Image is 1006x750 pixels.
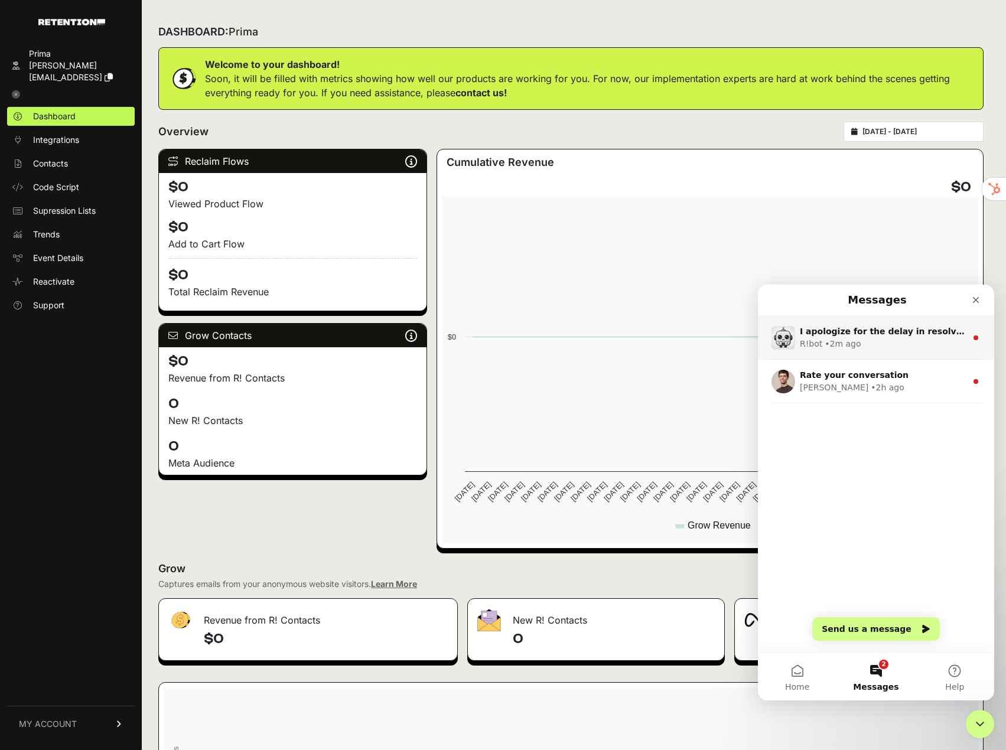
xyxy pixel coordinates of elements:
span: Dashboard [33,110,76,122]
p: New R! Contacts [168,413,417,428]
h4: $0 [168,178,417,197]
text: [DATE] [718,480,741,503]
h4: $0 [168,218,417,237]
a: Learn More [371,579,417,589]
span: Contacts [33,158,68,169]
span: [PERSON_NAME][EMAIL_ADDRESS] [29,60,102,82]
h4: 0 [168,437,417,456]
text: [DATE] [734,480,757,503]
span: Reactivate [33,276,74,288]
span: Integrations [33,134,79,146]
strong: Welcome to your dashboard! [205,58,340,70]
a: MY ACCOUNT [7,706,135,742]
a: Contacts [7,154,135,173]
a: Code Script [7,178,135,197]
text: [DATE] [470,480,493,503]
div: Reclaim Flows [159,149,427,173]
a: contact us! [455,87,507,99]
div: Grow Contacts [159,324,427,347]
button: Messages [79,369,157,416]
a: Reactivate [7,272,135,291]
div: Prima [29,48,130,60]
img: fa-meta-2f981b61bb99beabf952f7030308934f19ce035c18b003e963880cc3fabeebb7.png [744,613,768,627]
h4: $0 [951,178,971,197]
text: [DATE] [618,480,642,503]
text: [DATE] [536,480,559,503]
a: Integrations [7,131,135,149]
img: fa-envelope-19ae18322b30453b285274b1b8af3d052b27d846a4fbe8435d1a52b978f639a2.png [477,609,501,631]
span: Code Script [33,181,79,193]
a: Prima [PERSON_NAME][EMAIL_ADDRESS] [7,44,135,87]
h4: $0 [168,258,417,285]
span: Trends [33,229,60,240]
h2: DASHBOARD: [158,24,258,40]
span: Rate your conversation [42,86,151,95]
h4: 0 [513,630,715,648]
text: [DATE] [569,480,592,503]
a: Support [7,296,135,315]
iframe: Intercom live chat [758,285,994,700]
div: • 2h ago [113,97,146,109]
h4: $0 [168,352,417,371]
button: Send us a message [54,332,182,356]
text: [DATE] [453,480,476,503]
div: Add to Cart Flow [168,237,417,251]
h2: Grow [158,560,984,577]
div: [PERSON_NAME] [42,97,110,109]
text: Grow Revenue [688,520,751,530]
a: Dashboard [7,107,135,126]
text: [DATE] [552,480,575,503]
span: Help [187,398,206,406]
div: • 2m ago [67,53,103,66]
p: Revenue from R! Contacts [168,371,417,385]
span: MY ACCOUNT [19,718,77,730]
div: Meta Audience [735,599,983,634]
span: Home [27,398,51,406]
p: Soon, it will be filled with metrics showing how well our products are working for you. For now, ... [205,71,974,100]
div: Meta Audience [168,456,417,470]
img: fa-dollar-13500eef13a19c4ab2b9ed9ad552e47b0d9fc28b02b83b90ba0e00f96d6372e9.png [168,609,192,632]
span: Messages [95,398,141,406]
text: [DATE] [503,480,526,503]
a: Supression Lists [7,201,135,220]
span: Support [33,299,64,311]
text: [DATE] [668,480,691,503]
img: dollar-coin-05c43ed7efb7bc0c12610022525b4bbbb207c7efeef5aecc26f025e68dcafac9.png [168,64,198,93]
text: $0 [448,332,456,341]
div: Viewed Product Flow [168,197,417,211]
div: R!bot [42,53,64,66]
a: Event Details [7,249,135,268]
text: [DATE] [585,480,608,503]
text: [DATE] [685,480,708,503]
a: Trends [7,225,135,244]
span: Event Details [33,252,83,264]
text: [DATE] [701,480,724,503]
text: [DATE] [602,480,625,503]
iframe: Intercom live chat [966,710,994,738]
button: Help [158,369,236,416]
span: Supression Lists [33,205,96,217]
text: [DATE] [486,480,509,503]
div: Revenue from R! Contacts [159,599,457,634]
h2: Overview [158,123,209,140]
h4: $0 [204,630,448,648]
span: Prima [229,25,258,38]
h4: 0 [168,394,417,413]
img: Retention.com [38,19,105,25]
div: Captures emails from your anonymous website visitors. [158,578,417,590]
div: New R! Contacts [468,599,724,634]
img: Profile image for Cullen [14,85,37,109]
text: [DATE] [635,480,658,503]
text: [DATE] [519,480,542,503]
h3: Cumulative Revenue [447,154,554,171]
text: [DATE] [652,480,675,503]
p: Total Reclaim Revenue [168,285,417,299]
